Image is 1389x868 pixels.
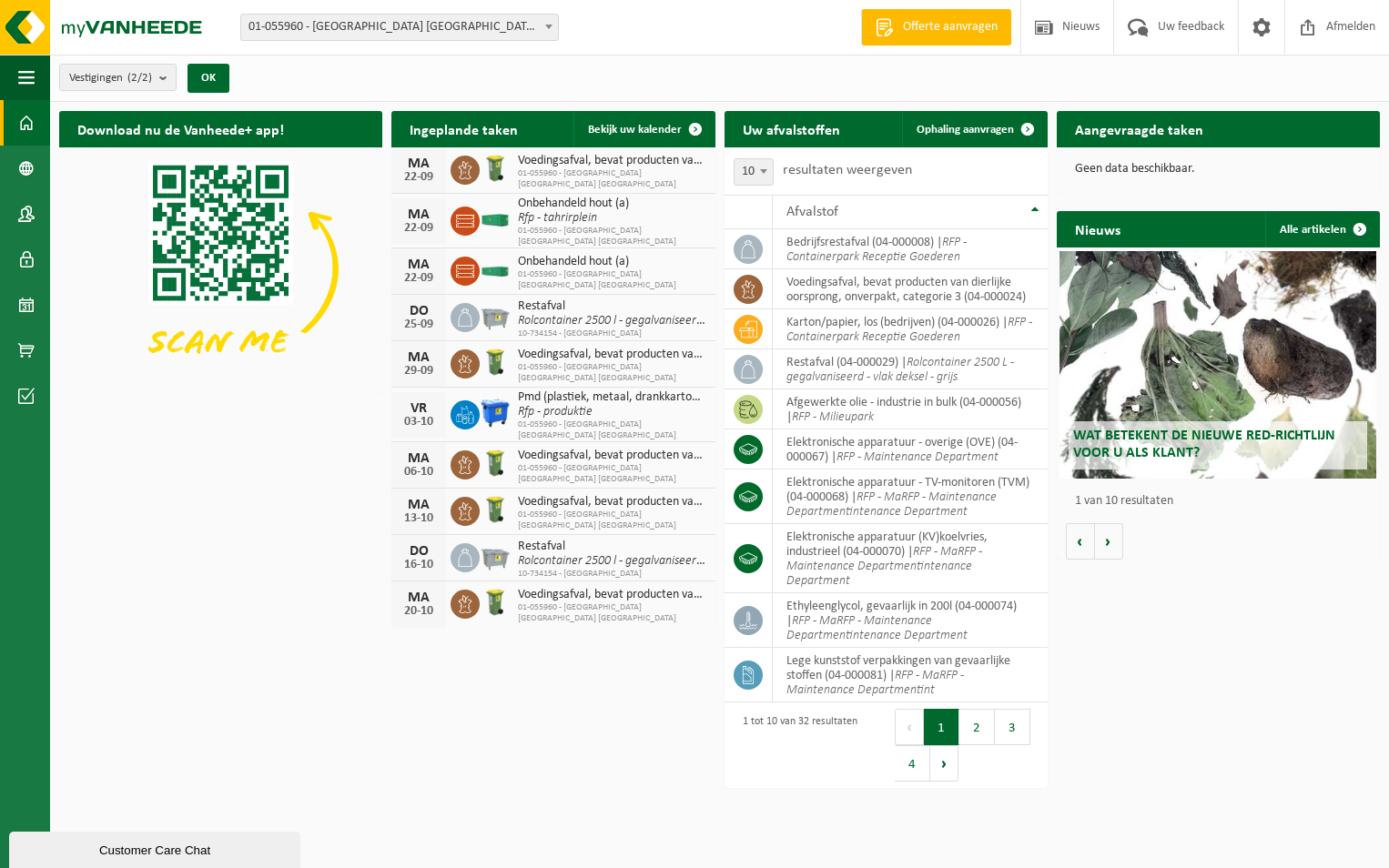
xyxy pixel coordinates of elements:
div: MA [400,207,437,222]
i: RFP - MaRFP - Maintenance Departmentintenance Department [786,490,997,519]
td: elektronische apparatuur - TV-monitoren (TVM) (04-000068) | [773,469,1048,524]
span: 01-055960 - [GEOGRAPHIC_DATA] [GEOGRAPHIC_DATA] [GEOGRAPHIC_DATA] [518,269,705,291]
i: Rolcontainer 2500 l - gegalvaniseerd - vlak deksel - grijs [518,314,796,328]
td: voedingsafval, bevat producten van dierlijke oorsprong, onverpakt, categorie 3 (04-000024) [773,269,1048,309]
span: Afvalstof [786,205,838,219]
span: 10 [735,159,773,185]
div: 06-10 [400,466,437,479]
div: 1 tot 10 van 32 resultaten [734,707,857,783]
span: Voedingsafval, bevat producten van dierlijke oorsprong, onverpakt, categorie 3 [518,449,705,463]
td: ethyleenglycol, gevaarlijk in 200l (04-000074) | [773,593,1048,648]
button: Volgende [1095,523,1123,560]
label: resultaten weergeven [783,163,912,177]
div: 03-10 [400,416,437,429]
iframe: chat widget [9,828,304,868]
p: Geen data beschikbaar. [1075,163,1362,176]
i: Rfp - tahrirplein [518,211,597,225]
i: RFP - MaRFP - Maintenance Departmentint [786,669,964,697]
button: Vorige [1066,523,1095,560]
i: RFP - Maintenance Department [836,450,999,464]
button: Previous [895,709,924,745]
td: elektronische apparatuur - overige (OVE) (04-000067) | [773,429,1048,469]
button: Next [930,745,958,782]
span: Voedingsafval, bevat producten van dierlijke oorsprong, onverpakt, categorie 3 [518,495,705,510]
a: Offerte aanvragen [861,9,1011,45]
img: WB-0140-HPE-GN-50 [480,587,511,618]
span: 01-055960 - [GEOGRAPHIC_DATA] [GEOGRAPHIC_DATA] [GEOGRAPHIC_DATA] [518,463,705,485]
span: Bekijk uw kalender [588,124,682,136]
td: karton/papier, los (bedrijven) (04-000026) | [773,309,1048,349]
i: RFP - Containerpark Receptie Goederen [786,236,967,264]
i: Rolcontainer 2500 L - gegalvaniseerd - vlak deksel - grijs [786,356,1014,384]
img: Download de VHEPlus App [59,147,382,389]
span: Voedingsafval, bevat producten van dierlijke oorsprong, onverpakt, categorie 3 [518,588,705,602]
h2: Aangevraagde taken [1057,111,1222,146]
span: 01-055960 - ROCKWOOL BELGIUM NV - WIJNEGEM [240,14,559,41]
span: Offerte aanvragen [898,18,1002,36]
div: VR [400,401,437,416]
a: Alle artikelen [1265,211,1378,247]
button: OK [188,64,229,93]
div: MA [400,350,437,365]
td: afgewerkte olie - industrie in bulk (04-000056) | [773,389,1048,429]
span: Restafval [518,299,705,314]
td: lege kunststof verpakkingen van gevaarlijke stoffen (04-000081) | [773,648,1048,702]
span: 10-734154 - [GEOGRAPHIC_DATA] [518,328,705,339]
div: MA [400,451,437,466]
img: WB-0140-HPE-GN-50 [480,448,511,479]
div: 22-09 [400,272,437,285]
img: WB-0140-HPE-GN-50 [480,347,511,378]
i: RFP - MaRFP - Maintenance Departmentintenance Department [786,614,968,642]
img: HK-XC-20-GN-00 [480,261,511,278]
span: Onbehandeld hout (a) [518,197,705,211]
td: restafval (04-000029) | [773,349,1048,389]
span: 10 [734,158,774,186]
img: HK-XC-30-GN-00 [480,211,511,227]
img: WB-0140-HPE-GN-50 [480,494,511,525]
a: Ophaling aanvragen [902,111,1046,147]
span: 01-055960 - [GEOGRAPHIC_DATA] [GEOGRAPHIC_DATA] [GEOGRAPHIC_DATA] [518,168,705,190]
span: 01-055960 - [GEOGRAPHIC_DATA] [GEOGRAPHIC_DATA] [GEOGRAPHIC_DATA] [518,602,705,624]
span: 01-055960 - [GEOGRAPHIC_DATA] [GEOGRAPHIC_DATA] [GEOGRAPHIC_DATA] [518,419,705,441]
i: Rfp - produktie [518,405,593,419]
i: RFP - MaRFP - Maintenance Departmentintenance Department [786,545,982,588]
span: Wat betekent de nieuwe RED-richtlijn voor u als klant? [1073,429,1335,460]
div: 25-09 [400,318,437,331]
h2: Ingeplande taken [391,111,536,146]
button: Vestigingen(2/2) [59,64,177,91]
i: RFP - Containerpark Receptie Goederen [786,316,1032,344]
i: Rolcontainer 2500 l - gegalvaniseerd - vlak deksel - grijs [518,554,796,568]
div: DO [400,544,437,559]
img: WB-1100-HPE-BE-01 [480,398,511,429]
span: 01-055960 - [GEOGRAPHIC_DATA] [GEOGRAPHIC_DATA] [GEOGRAPHIC_DATA] [518,362,705,384]
h2: Nieuws [1057,211,1139,247]
span: Pmd (plastiek, metaal, drankkartons) (bedrijven) [518,390,705,405]
span: 01-055960 - [GEOGRAPHIC_DATA] [GEOGRAPHIC_DATA] [GEOGRAPHIC_DATA] [518,226,705,247]
button: 2 [959,709,995,745]
div: DO [400,304,437,318]
span: 10-734154 - [GEOGRAPHIC_DATA] [518,569,705,580]
td: bedrijfsrestafval (04-000008) | [773,229,1048,269]
td: elektronische apparatuur (KV)koelvries, industrieel (04-000070) | [773,524,1048,593]
div: MA [400,156,437,171]
img: WB-2500-GAL-GY-01 [480,540,511,571]
button: 3 [995,709,1030,745]
div: 22-09 [400,171,437,184]
img: WB-0140-HPE-GN-50 [480,153,511,184]
span: Onbehandeld hout (a) [518,255,705,269]
h2: Download nu de Vanheede+ app! [59,111,302,146]
p: 1 van 10 resultaten [1075,495,1371,508]
div: 13-10 [400,512,437,525]
span: Voedingsafval, bevat producten van dierlijke oorsprong, onverpakt, categorie 3 [518,154,705,168]
i: RFP - Milieupark [792,410,874,424]
div: MA [400,498,437,512]
span: Vestigingen [69,65,152,92]
div: MA [400,590,437,605]
a: Bekijk uw kalender [573,111,714,147]
button: 4 [895,745,930,782]
a: Wat betekent de nieuwe RED-richtlijn voor u als klant? [1059,251,1376,479]
div: 29-09 [400,365,437,378]
h2: Uw afvalstoffen [725,111,858,146]
div: MA [400,257,437,272]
